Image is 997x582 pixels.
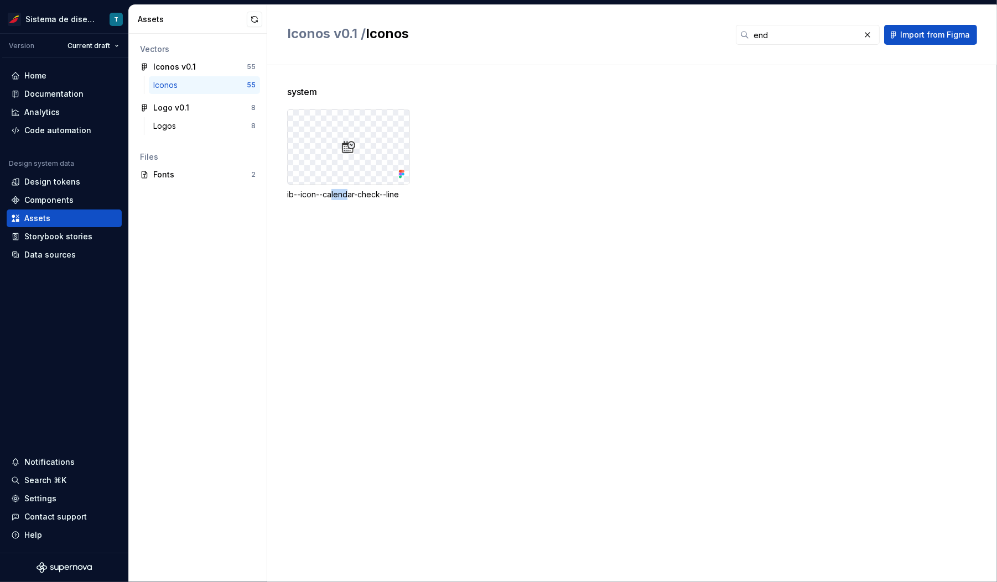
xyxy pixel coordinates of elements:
[63,38,124,54] button: Current draft
[7,85,122,103] a: Documentation
[153,169,251,180] div: Fonts
[7,191,122,209] a: Components
[37,562,92,573] svg: Supernova Logo
[7,453,122,471] button: Notifications
[24,475,66,486] div: Search ⌘K
[7,228,122,245] a: Storybook stories
[24,195,74,206] div: Components
[24,125,91,136] div: Code automation
[2,7,126,31] button: Sistema de diseño IberiaT
[7,209,122,227] a: Assets
[287,85,317,98] span: system
[136,166,260,183] a: Fonts2
[24,70,46,81] div: Home
[7,67,122,85] a: Home
[7,526,122,544] button: Help
[7,246,122,264] a: Data sources
[7,103,122,121] a: Analytics
[149,117,260,135] a: Logos8
[24,88,84,99] div: Documentation
[149,76,260,94] a: Iconos55
[24,493,56,504] div: Settings
[136,99,260,117] a: Logo v0.18
[251,103,256,112] div: 8
[24,213,50,224] div: Assets
[153,61,196,72] div: Iconos v0.1
[24,511,87,522] div: Contact support
[24,457,75,468] div: Notifications
[153,80,182,91] div: Iconos
[251,122,256,130] div: 8
[24,529,42,541] div: Help
[138,14,247,25] div: Assets
[287,25,366,41] span: Iconos v0.1 /
[7,471,122,489] button: Search ⌘K
[136,58,260,76] a: Iconos v0.155
[247,62,256,71] div: 55
[7,490,122,507] a: Settings
[67,41,110,50] span: Current draft
[251,170,256,179] div: 2
[900,29,970,40] span: Import from Figma
[7,508,122,526] button: Contact support
[9,41,34,50] div: Version
[8,13,21,26] img: 55604660-494d-44a9-beb2-692398e9940a.png
[7,173,122,191] a: Design tokens
[749,25,860,45] input: Search in assets...
[140,44,256,55] div: Vectors
[153,120,180,132] div: Logos
[24,231,92,242] div: Storybook stories
[24,176,80,187] div: Design tokens
[247,81,256,90] div: 55
[153,102,189,113] div: Logo v0.1
[25,14,96,25] div: Sistema de diseño Iberia
[114,15,118,24] div: T
[287,189,410,200] div: ib--icon--calendar-check--line
[140,151,256,162] div: Files
[884,25,977,45] button: Import from Figma
[287,25,723,43] h2: Iconos
[9,159,74,168] div: Design system data
[24,107,60,118] div: Analytics
[24,249,76,260] div: Data sources
[7,122,122,139] a: Code automation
